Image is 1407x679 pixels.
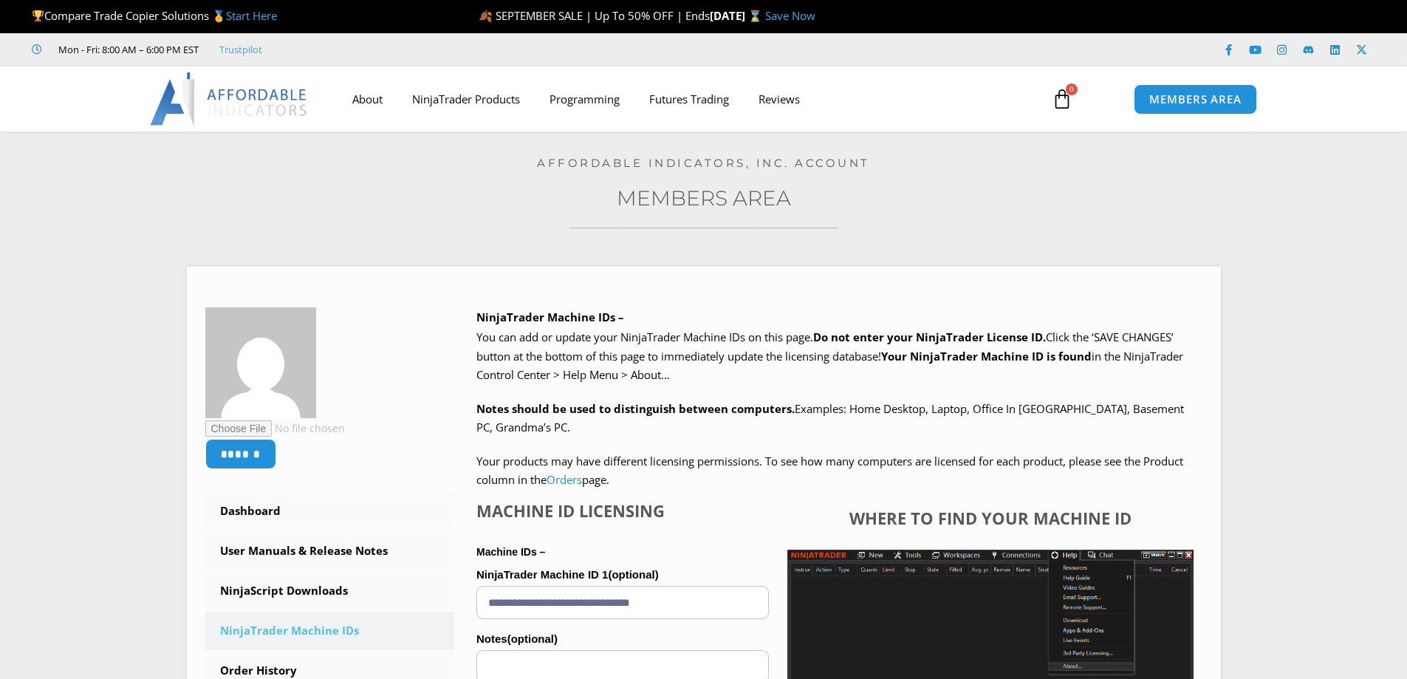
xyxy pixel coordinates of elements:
[205,532,455,570] a: User Manuals & Release Notes
[338,82,397,116] a: About
[397,82,535,116] a: NinjaTrader Products
[338,82,1035,116] nav: Menu
[205,492,455,530] a: Dashboard
[205,612,455,650] a: NinjaTrader Machine IDs
[535,82,634,116] a: Programming
[1030,78,1095,120] a: 0
[205,307,316,418] img: cbec896bb4407536b2e738f2a045bbeafdca797de025e49b755c002ff79f8dc8
[710,8,765,23] strong: [DATE] ⌛
[479,8,710,23] span: 🍂 SEPTEMBER SALE | Up To 50% OFF | Ends
[617,185,791,211] a: Members Area
[476,310,624,324] b: NinjaTrader Machine IDs –
[55,41,199,58] span: Mon - Fri: 8:00 AM – 6:00 PM EST
[547,472,582,487] a: Orders
[476,330,813,344] span: You can add or update your NinjaTrader Machine IDs on this page.
[226,8,277,23] a: Start Here
[476,401,1184,435] span: Examples: Home Desktop, Laptop, Office In [GEOGRAPHIC_DATA], Basement PC, Grandma’s PC.
[205,572,455,610] a: NinjaScript Downloads
[32,8,277,23] span: Compare Trade Copier Solutions 🥇
[608,568,658,581] span: (optional)
[537,156,870,170] a: Affordable Indicators, Inc. Account
[476,546,545,558] strong: Machine IDs –
[476,628,769,650] label: Notes
[744,82,815,116] a: Reviews
[32,10,44,21] img: 🏆
[634,82,744,116] a: Futures Trading
[787,508,1194,528] h4: Where to find your Machine ID
[150,72,309,126] img: LogoAI | Affordable Indicators – NinjaTrader
[765,8,815,23] a: Save Now
[1066,83,1078,95] span: 0
[476,330,1183,382] span: Click the ‘SAVE CHANGES’ button at the bottom of this page to immediately update the licensing da...
[219,41,262,58] a: Trustpilot
[476,564,769,586] label: NinjaTrader Machine ID 1
[476,454,1183,488] span: Your products may have different licensing permissions. To see how many computers are licensed fo...
[881,349,1092,364] strong: Your NinjaTrader Machine ID is found
[813,330,1046,344] b: Do not enter your NinjaTrader License ID.
[1134,84,1257,115] a: MEMBERS AREA
[476,501,769,520] h4: Machine ID Licensing
[1149,94,1242,105] span: MEMBERS AREA
[507,632,558,645] span: (optional)
[476,401,795,416] strong: Notes should be used to distinguish between computers.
